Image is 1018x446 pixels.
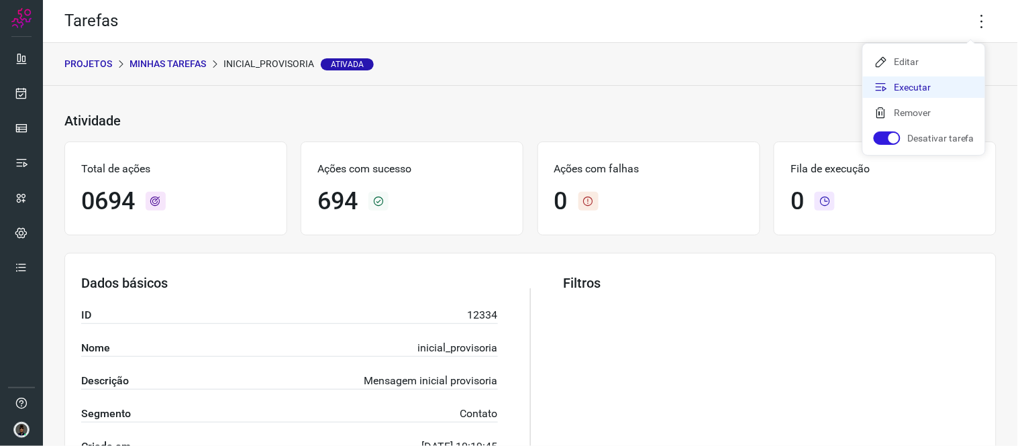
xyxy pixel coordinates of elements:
p: Minhas Tarefas [130,57,206,71]
label: Descrição [81,373,129,389]
h1: 0694 [81,187,135,216]
p: Ações com falhas [554,161,744,177]
li: Executar [863,76,985,98]
p: PROJETOS [64,57,112,71]
label: Nome [81,340,110,356]
h3: Filtros [563,275,980,291]
li: Editar [863,51,985,72]
p: inicial_provisoria [223,57,374,71]
p: Mensagem inicial provisoria [364,373,498,389]
p: inicial_provisoria [418,340,498,356]
h2: Tarefas [64,11,118,31]
h3: Atividade [64,113,121,129]
p: Contato [460,406,498,422]
label: Segmento [81,406,131,422]
h3: Dados básicos [81,275,498,291]
span: Ativada [321,58,374,70]
img: Logo [11,8,32,28]
h1: 0 [791,187,804,216]
p: 12334 [468,307,498,323]
li: Remover [863,102,985,123]
p: Fila de execução [791,161,980,177]
h1: 0 [554,187,568,216]
li: Desativar tarefa [863,127,985,149]
label: ID [81,307,91,323]
h1: 694 [317,187,358,216]
img: d44150f10045ac5288e451a80f22ca79.png [13,422,30,438]
p: Total de ações [81,161,270,177]
p: Ações com sucesso [317,161,507,177]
